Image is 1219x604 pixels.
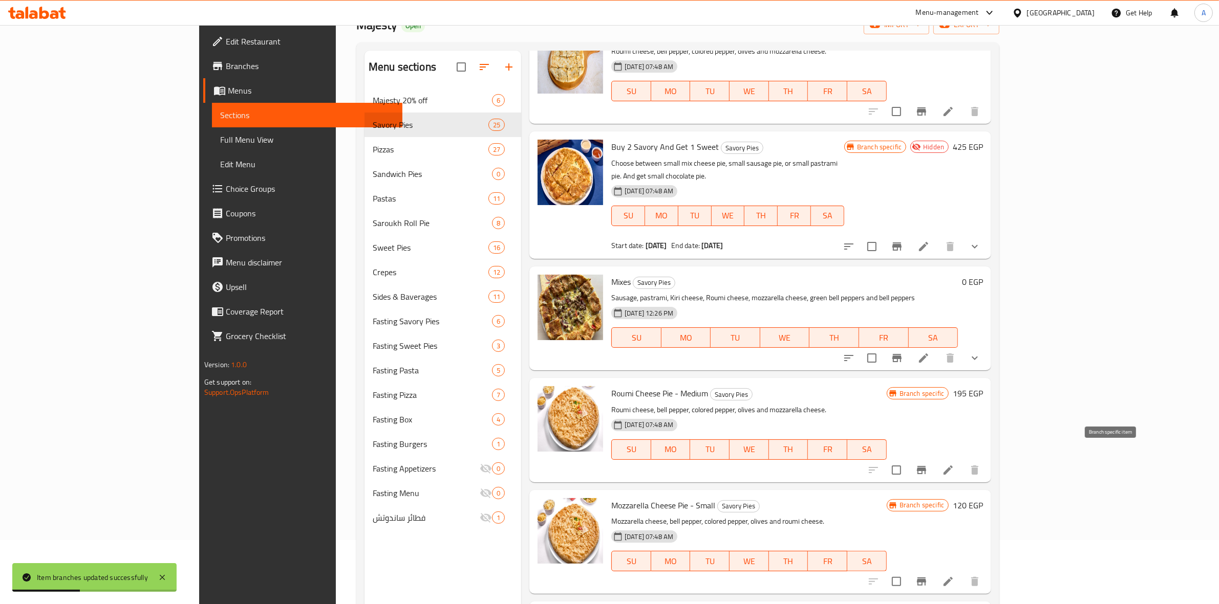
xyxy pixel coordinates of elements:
span: MO [655,554,687,569]
div: Fasting Box4 [365,407,521,432]
span: [DATE] 12:26 PM [621,308,677,318]
p: Mozzarella cheese, bell pepper, colored pepper, olives and roumi cheese. [611,515,887,528]
svg: Inactive section [480,487,492,499]
button: SA [811,206,844,226]
img: Mozzarella Cheese Pie - Small [538,498,603,564]
h6: 425 EGP [953,140,983,154]
span: WE [764,330,806,345]
span: Roumi Cheese Pie - Medium [611,386,708,401]
span: SU [616,330,657,345]
button: SU [611,206,645,226]
button: show more [963,234,987,259]
div: Savory Pies [710,388,753,400]
button: Branch-specific-item [885,234,909,259]
span: 6 [493,96,504,105]
span: Upsell [226,281,395,293]
span: 25 [489,120,504,130]
p: Roumi cheese, bell pepper, colored pepper, olives and mozzarella cheese. [611,45,887,58]
button: WE [730,551,769,571]
a: Grocery Checklist [203,324,403,348]
div: Fasting Burgers1 [365,432,521,456]
button: FR [778,206,811,226]
div: Fasting Appetizers0 [365,456,521,481]
span: [DATE] 07:48 AM [621,532,677,542]
div: Fasting Sweet Pies [373,340,492,352]
span: Open [401,21,425,30]
div: items [492,217,505,229]
button: delete [938,346,963,370]
a: Coverage Report [203,299,403,324]
span: A [1202,7,1206,18]
button: show more [963,346,987,370]
span: Edit Restaurant [226,35,395,48]
button: TU [690,81,730,101]
span: 1 [493,439,504,449]
div: Pastas11 [365,186,521,211]
span: MO [649,208,674,223]
span: WE [734,442,765,457]
span: FR [863,330,905,345]
span: Savory Pies [633,277,675,288]
span: Savory Pies [718,500,759,512]
div: items [492,462,505,475]
span: TH [773,84,804,99]
span: Sandwich Pies [373,168,492,180]
span: FR [812,442,843,457]
button: TU [678,206,712,226]
a: Edit menu item [942,575,954,588]
div: Fasting Menu0 [365,481,521,505]
span: Fasting Pizza [373,389,492,401]
span: Buy 2 Savory And Get 1 Sweet [611,139,719,154]
a: Edit menu item [917,240,930,253]
a: Promotions [203,226,403,250]
a: Menu disclaimer [203,250,403,275]
span: Fasting Appetizers [373,462,480,475]
span: Choice Groups [226,183,395,195]
span: SA [851,84,883,99]
img: Roumi Cheese Pie - Small [538,28,603,94]
span: End date: [671,239,700,252]
img: Roumi Cheese Pie - Medium [538,386,603,452]
div: Fasting Sweet Pies3 [365,333,521,358]
div: items [492,364,505,376]
button: WE [730,439,769,460]
button: TH [809,327,859,348]
span: Crepes [373,266,488,278]
button: SA [847,439,887,460]
a: Support.OpsPlatform [204,386,269,399]
img: Mixes [538,275,603,340]
div: Majesty 20% off6 [365,88,521,113]
span: WE [734,554,765,569]
span: Fasting Pasta [373,364,492,376]
button: TU [690,551,730,571]
span: TH [748,208,774,223]
span: TH [773,554,804,569]
a: Coupons [203,201,403,226]
span: FR [782,208,807,223]
span: 27 [489,145,504,154]
span: TU [694,84,725,99]
button: sort-choices [837,234,861,259]
button: MO [651,81,691,101]
span: 3 [493,341,504,351]
button: WE [730,81,769,101]
span: SU [616,208,641,223]
button: MO [661,327,711,348]
button: delete [963,458,987,482]
span: Promotions [226,232,395,244]
button: delete [963,569,987,594]
button: FR [808,439,847,460]
span: SA [913,330,954,345]
span: Version: [204,358,229,371]
span: Branch specific [895,500,948,510]
div: Fasting Savory Pies [373,315,492,327]
span: Hidden [919,142,948,152]
div: Open [401,20,425,32]
span: 0 [493,464,504,474]
button: WE [712,206,745,226]
p: Choose between small mix cheese pie, small sausage pie, or small pastrami pie. And get small choc... [611,157,844,183]
span: Sections [220,109,395,121]
span: MO [666,330,707,345]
